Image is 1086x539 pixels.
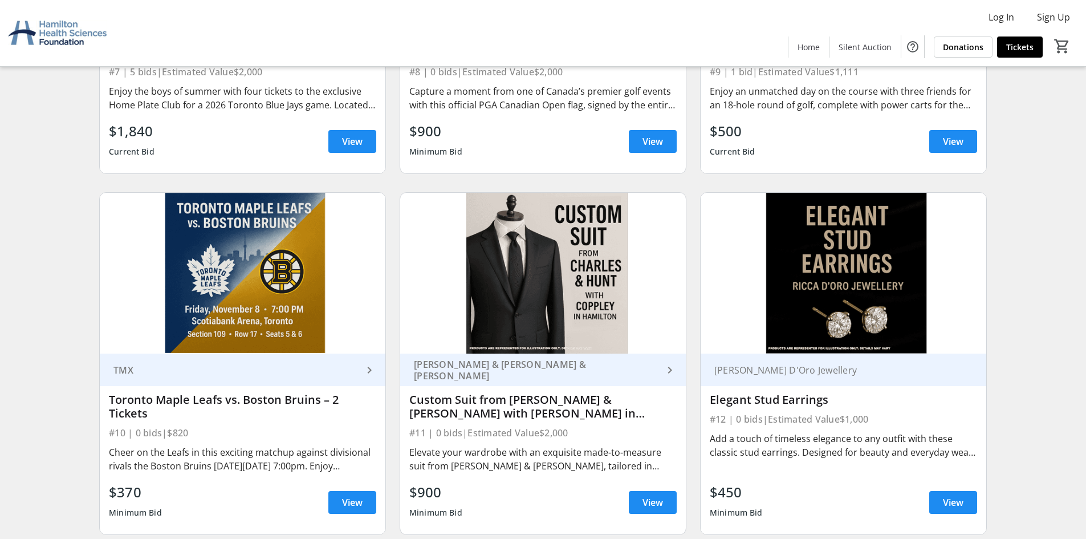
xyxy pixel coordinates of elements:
button: Help [901,35,924,58]
a: View [929,130,977,153]
div: Current Bid [710,141,755,162]
a: View [328,130,376,153]
div: [PERSON_NAME] & [PERSON_NAME] & [PERSON_NAME] [409,359,663,382]
span: View [943,135,963,148]
div: Toronto Maple Leafs vs. Boston Bruins – 2 Tickets [109,393,376,420]
div: Elegant Stud Earrings [710,393,977,407]
div: $370 [109,482,162,502]
a: Donations [934,37,993,58]
div: Minimum Bid [109,502,162,523]
div: #11 | 0 bids | Estimated Value $2,000 [409,425,677,441]
span: View [342,496,363,509]
div: $900 [409,121,462,141]
a: Tickets [997,37,1043,58]
div: $450 [710,482,763,502]
mat-icon: keyboard_arrow_right [663,363,677,377]
span: View [943,496,963,509]
span: Tickets [1006,41,1034,53]
a: View [929,491,977,514]
div: Minimum Bid [409,141,462,162]
div: TMX [109,364,363,376]
div: Custom Suit from [PERSON_NAME] & [PERSON_NAME] with [PERSON_NAME] in [GEOGRAPHIC_DATA] [409,393,677,420]
button: Sign Up [1028,8,1079,26]
div: Enjoy an unmatched day on the course with three friends for an 18-hole round of golf, complete wi... [710,84,977,112]
img: Toronto Maple Leafs vs. Boston Bruins – 2 Tickets [100,193,385,354]
div: #12 | 0 bids | Estimated Value $1,000 [710,411,977,427]
div: #8 | 0 bids | Estimated Value $2,000 [409,64,677,80]
div: Capture a moment from one of Canada’s premier golf events with this official PGA Canadian Open fl... [409,84,677,112]
div: Enjoy the boys of summer with four tickets to the exclusive Home Plate Club for a 2026 Toronto Bl... [109,84,376,112]
mat-icon: keyboard_arrow_right [363,363,376,377]
a: View [328,491,376,514]
div: #7 | 5 bids | Estimated Value $2,000 [109,64,376,80]
span: View [642,135,663,148]
img: Hamilton Health Sciences Foundation's Logo [7,5,108,62]
div: $900 [409,482,462,502]
div: #9 | 1 bid | Estimated Value $1,111 [710,64,977,80]
div: $1,840 [109,121,154,141]
div: #10 | 0 bids | $820 [109,425,376,441]
span: Log In [989,10,1014,24]
img: Elegant Stud Earrings [701,193,986,354]
div: Cheer on the Leafs in this exciting matchup against divisional rivals the Boston Bruins [DATE][DA... [109,445,376,473]
a: View [629,130,677,153]
span: Home [798,41,820,53]
div: $500 [710,121,755,141]
a: Home [788,37,829,58]
div: [PERSON_NAME] D'Oro Jewellery [710,364,963,376]
span: View [642,496,663,509]
img: Custom Suit from Charles & Hunt with Coppley in Hamilton [400,193,686,354]
a: TMX [100,354,385,386]
div: Minimum Bid [710,502,763,523]
a: Silent Auction [829,37,901,58]
span: Donations [943,41,983,53]
div: Minimum Bid [409,502,462,523]
span: Sign Up [1037,10,1070,24]
span: View [342,135,363,148]
span: Silent Auction [839,41,892,53]
a: [PERSON_NAME] & [PERSON_NAME] & [PERSON_NAME] [400,354,686,386]
button: Log In [979,8,1023,26]
div: Add a touch of timeless elegance to any outfit with these classic stud earrings. Designed for bea... [710,432,977,459]
button: Cart [1052,36,1072,56]
div: Elevate your wardrobe with an exquisite made-to-measure suit from [PERSON_NAME] & [PERSON_NAME], ... [409,445,677,473]
div: Current Bid [109,141,154,162]
a: View [629,491,677,514]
